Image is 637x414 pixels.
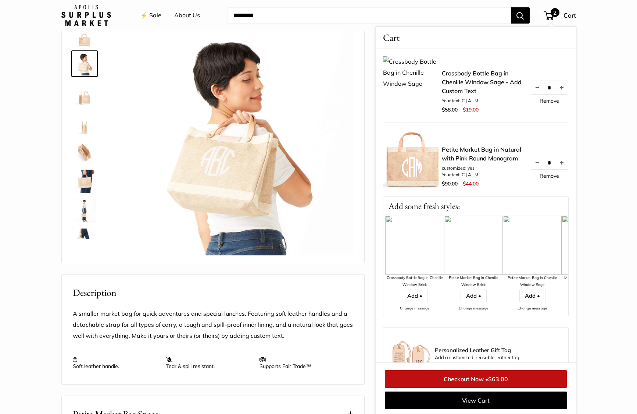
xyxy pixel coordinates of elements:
input: Quantity [543,84,555,91]
a: Customize Note [527,362,561,371]
span: $19.00 [462,106,478,113]
a: description_Make it yours with monogram. [71,21,98,47]
a: description_12.5" wide, 9.5" high, 5.5" deep; handles: 3.5" drop [71,109,98,136]
button: Increase quantity by 1 [555,81,568,94]
li: Your text: C | A | M [442,171,523,178]
span: Cart [383,31,400,45]
span: Cart [563,11,576,19]
p: A smaller market bag for quick adventures and special lunches. Featuring soft leather handles and... [73,308,353,342]
div: Crossbody Bottle Bag in Chenille Window Brick [385,275,444,288]
button: Decrease quantity by 1 [531,156,543,169]
span: $58.00 [442,106,458,113]
span: Personalized Leather Gift Tag [435,347,561,353]
a: Checkout Now •$63.00 [385,370,567,388]
img: Crossbody Bottle Bag in Chenille Window Sage [383,56,442,115]
a: 2 Cart [544,10,576,21]
span: $63.00 [488,375,508,383]
p: Tear & spill resistant. [166,356,252,369]
img: Petite Market Bag in Natural with Pink Round Monogram [73,170,96,193]
a: Remove [540,98,559,103]
a: Change message [459,306,488,311]
a: About Us [174,10,200,21]
img: description_Inner pocket good for daily drivers. Plus, water resistant inner lining good for anyt... [73,140,96,164]
div: Add a customized, reusable leather tag. [435,347,561,362]
a: View Cart [385,392,567,409]
input: Quantity [543,159,555,166]
a: Remove [540,173,559,178]
p: Supports Fair Trade™ [260,356,346,369]
img: Petite Market Bag in Natural with Pink Round Monogram [121,22,353,255]
button: Increase quantity by 1 [555,156,568,169]
img: description_Make it yours with monogram. [73,22,96,46]
a: Crossbody Bottle Bag in Chenille Window Sage - Add Custom Text [442,69,523,95]
img: Apolis: Surplus Market [61,5,111,26]
h2: Description [73,286,353,300]
li: Your text: C | A | M [442,98,523,104]
span: 2 [551,8,559,17]
img: Petite Market Bag in Natural with Pink Round Monogram [73,229,96,252]
li: customized: yes [442,165,523,171]
div: Market Bag in Chenille Window Brick [562,275,620,288]
a: Add • [401,290,427,302]
a: ⚡️ Sale [140,10,161,21]
a: Add • [460,290,486,302]
a: Petite Market Bag in Natural with Pink Round Monogram [442,145,523,163]
a: Change message [518,306,547,311]
span: $90.00 [442,180,458,187]
div: Petite Market Bag in Chenille Window Brick [444,275,503,288]
span: $44.00 [462,180,478,187]
a: Petite Market Bag in Natural with Pink Round Monogram [71,50,98,77]
p: Add some fresh styles: [383,197,568,216]
img: Petite Market Bag in Natural with Pink Round Monogram [73,81,96,105]
img: description_12.5" wide, 9.5" high, 5.5" deep; handles: 3.5" drop [73,111,96,134]
img: Petite Market Bag in Natural with Pink Round Monogram [73,199,96,223]
a: Add • [519,290,545,302]
img: Petite Market Bag in Natural with Pink Round Monogram [73,52,96,75]
p: Soft leather handle. [73,356,159,369]
img: description_Make it yours with monogram. [383,130,442,189]
a: Petite Market Bag in Natural with Pink Round Monogram [71,227,98,254]
div: Petite Market Bag in Chenille Window Sage [503,275,562,288]
img: Luggage Tag [391,335,431,375]
input: Search... [228,7,511,24]
a: Petite Market Bag in Natural with Pink Round Monogram [71,198,98,224]
a: Petite Market Bag in Natural with Pink Round Monogram [71,168,98,195]
a: description_Inner pocket good for daily drivers. Plus, water resistant inner lining good for anyt... [71,139,98,165]
a: Petite Market Bag in Natural with Pink Round Monogram [71,80,98,106]
a: Change message [400,306,429,311]
button: Search [511,7,530,24]
button: Decrease quantity by 1 [531,81,543,94]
